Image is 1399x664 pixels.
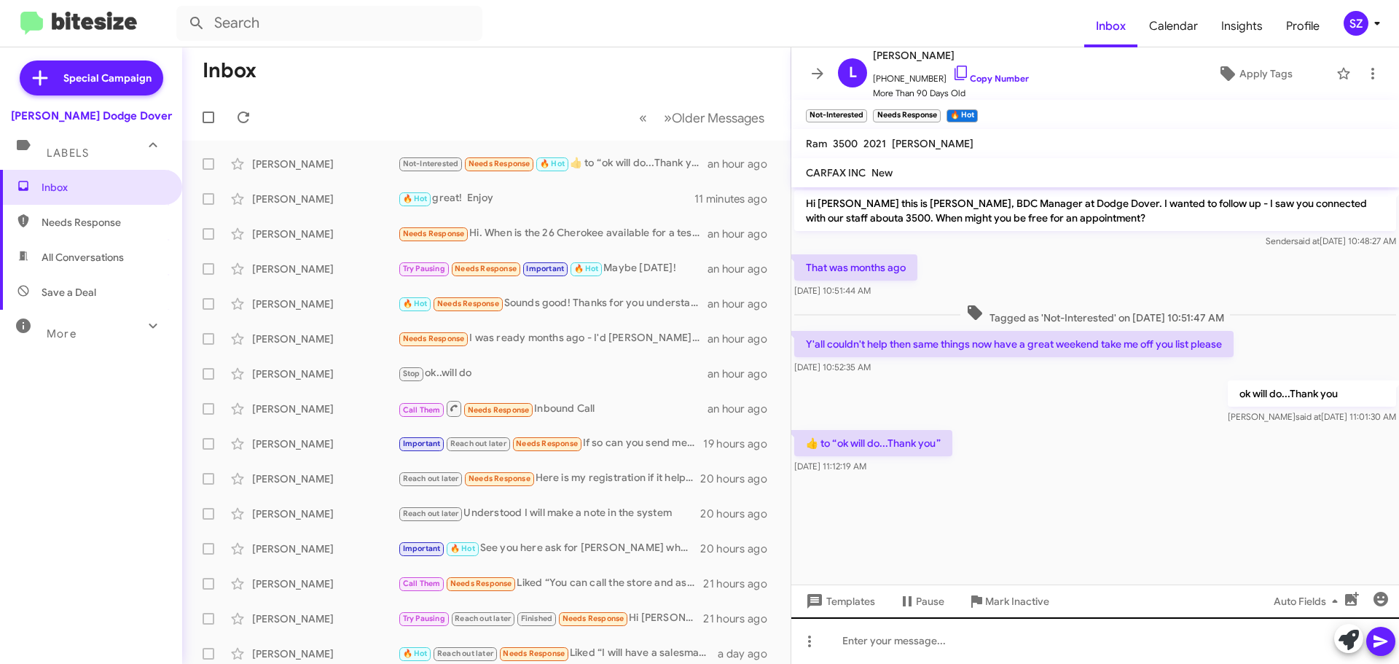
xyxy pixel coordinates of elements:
button: SZ [1331,11,1383,36]
span: Stop [403,369,420,378]
p: Y'all couldn't help then same things now have a great weekend take me off you list please [794,331,1234,357]
span: Needs Response [42,215,165,230]
span: Tagged as 'Not-Interested' on [DATE] 10:51:47 AM [960,304,1230,325]
span: Reach out later [403,509,459,518]
span: Needs Response [516,439,578,448]
div: an hour ago [708,402,779,416]
span: 3500 [833,137,858,150]
button: Auto Fields [1262,588,1355,614]
a: Inbox [1084,5,1137,47]
div: [PERSON_NAME] [252,297,398,311]
div: 21 hours ago [703,577,779,591]
button: Mark Inactive [956,588,1061,614]
div: an hour ago [708,157,779,171]
span: All Conversations [42,250,124,265]
div: an hour ago [708,297,779,311]
span: Needs Response [450,579,512,588]
div: [PERSON_NAME] [252,332,398,346]
span: Apply Tags [1239,60,1293,87]
span: Needs Response [437,299,499,308]
span: said at [1294,235,1320,246]
div: [PERSON_NAME] [252,192,398,206]
span: Important [403,439,441,448]
span: More [47,327,77,340]
div: [PERSON_NAME] [252,437,398,451]
a: Special Campaign [20,60,163,95]
span: Needs Response [455,264,517,273]
div: an hour ago [708,332,779,346]
a: Profile [1274,5,1331,47]
span: 🔥 Hot [574,264,599,273]
span: Important [526,264,564,273]
span: Calendar [1137,5,1210,47]
div: [PERSON_NAME] [252,647,398,661]
span: Reach out later [403,474,459,483]
div: an hour ago [708,262,779,276]
div: Here is my registration if it helps for you guys to do some digging. [398,470,700,487]
span: Save a Deal [42,285,96,300]
div: [PERSON_NAME] [252,507,398,521]
small: Needs Response [873,109,940,122]
div: Maybe [DATE]! [398,260,708,277]
div: [PERSON_NAME] [252,542,398,556]
span: [DATE] 10:51:44 AM [794,285,871,296]
span: Not-Interested [403,159,459,168]
button: Apply Tags [1180,60,1329,87]
div: [PERSON_NAME] [252,612,398,626]
p: Hi [PERSON_NAME] this is [PERSON_NAME], BDC Manager at Dodge Dover. I wanted to follow up - I saw... [794,190,1396,231]
div: [PERSON_NAME] [252,262,398,276]
div: See you here ask for [PERSON_NAME] when you arrive [398,540,700,557]
span: New [871,166,893,179]
span: Older Messages [672,110,764,126]
div: ​👍​ to “ ok will do...Thank you ” [398,155,708,172]
button: Previous [630,103,656,133]
p: That was months ago [794,254,917,281]
div: SZ [1344,11,1368,36]
small: 🔥 Hot [947,109,978,122]
div: Understood I will make a note in the system [398,505,700,522]
div: great! Enjoy [398,190,694,207]
div: an hour ago [708,227,779,241]
span: Pause [916,588,944,614]
div: an hour ago [708,367,779,381]
button: Next [655,103,773,133]
a: Copy Number [952,73,1029,84]
div: Sounds good! Thanks for you understanding! [398,295,708,312]
span: [PERSON_NAME] [873,47,1029,64]
div: ok..will do [398,365,708,382]
span: 🔥 Hot [450,544,475,553]
div: 20 hours ago [700,507,779,521]
span: « [639,109,647,127]
div: 21 hours ago [703,612,779,626]
span: [PHONE_NUMBER] [873,64,1029,86]
span: CARFAX INC [806,166,866,179]
button: Templates [791,588,887,614]
span: Needs Response [403,334,465,343]
span: Needs Response [468,405,530,415]
input: Search [176,6,482,41]
div: Hi [PERSON_NAME]. Just checking in to see if anything changed with the white 2024 fiat 500e. I'm ... [398,610,703,627]
span: Try Pausing [403,614,445,623]
span: Needs Response [403,229,465,238]
nav: Page navigation example [631,103,773,133]
span: 🔥 Hot [403,299,428,308]
span: Inbox [42,180,165,195]
span: 🔥 Hot [403,649,428,658]
div: [PERSON_NAME] [252,157,398,171]
span: Ram [806,137,827,150]
span: [DATE] 10:52:35 AM [794,362,871,372]
span: [PERSON_NAME] [DATE] 11:01:30 AM [1228,411,1396,422]
span: Call Them [403,405,441,415]
div: Inbound Call [398,399,708,418]
div: a day ago [718,647,779,661]
span: Sender [DATE] 10:48:27 AM [1266,235,1396,246]
span: Reach out later [437,649,493,658]
p: ok will do...Thank you [1228,380,1396,407]
span: Finished [521,614,553,623]
div: I was ready months ago - I'd [PERSON_NAME] has something that meets the criteria let me know [398,330,708,347]
span: Insights [1210,5,1274,47]
span: 🔥 Hot [403,194,428,203]
span: Call Them [403,579,441,588]
span: [DATE] 11:12:19 AM [794,461,866,472]
small: Not-Interested [806,109,867,122]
